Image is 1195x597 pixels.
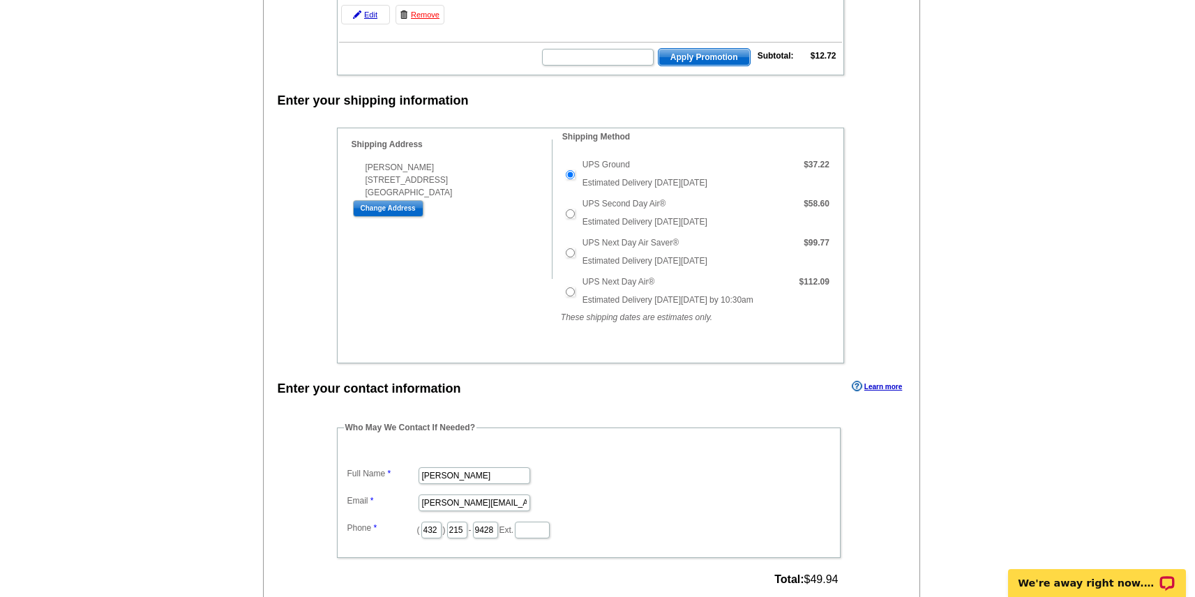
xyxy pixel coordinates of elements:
[561,130,631,143] legend: Shipping Method
[583,178,707,188] span: Estimated Delivery [DATE][DATE]
[396,5,444,24] a: Remove
[583,295,753,305] span: Estimated Delivery [DATE][DATE] by 10:30am
[774,573,838,586] span: $49.94
[278,91,469,110] div: Enter your shipping information
[804,160,829,169] strong: $37.22
[583,236,679,249] label: UPS Next Day Air Saver®
[344,421,476,434] legend: Who May We Contact If Needed?
[804,199,829,209] strong: $58.60
[344,518,834,540] dd: ( ) - Ext.
[278,379,461,398] div: Enter your contact information
[852,381,902,392] a: Learn more
[347,494,417,507] label: Email
[774,573,804,585] strong: Total:
[811,51,836,61] strong: $12.72
[799,277,829,287] strong: $112.09
[659,49,750,66] span: Apply Promotion
[804,238,829,248] strong: $99.77
[583,158,630,171] label: UPS Ground
[658,48,751,66] button: Apply Promotion
[353,200,423,217] input: Change Address
[400,10,408,19] img: trashcan-icon.gif
[583,275,655,288] label: UPS Next Day Air®
[352,161,552,199] div: [PERSON_NAME] [STREET_ADDRESS] [GEOGRAPHIC_DATA]
[999,553,1195,597] iframe: LiveChat chat widget
[583,197,666,210] label: UPS Second Day Air®
[352,139,552,149] h4: Shipping Address
[561,312,712,322] em: These shipping dates are estimates only.
[353,10,361,19] img: pencil-icon.gif
[347,522,417,534] label: Phone
[347,467,417,480] label: Full Name
[341,5,390,24] a: Edit
[583,256,707,266] span: Estimated Delivery [DATE][DATE]
[758,51,794,61] strong: Subtotal:
[583,217,707,227] span: Estimated Delivery [DATE][DATE]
